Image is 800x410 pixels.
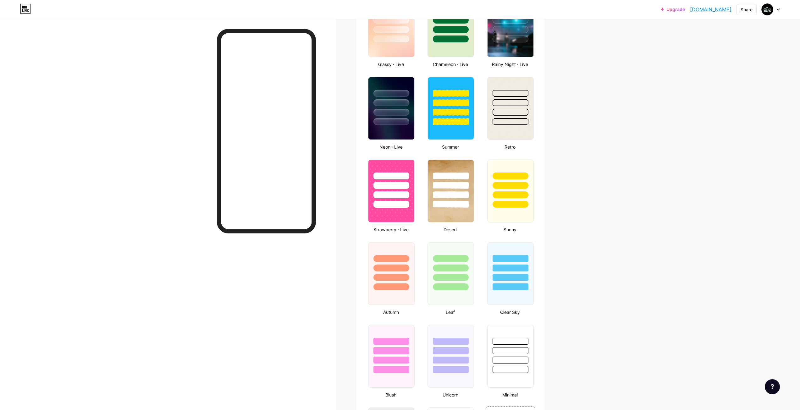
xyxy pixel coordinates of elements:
div: Neon · Live [366,144,416,150]
div: Blush [366,391,416,398]
div: Retro [485,144,535,150]
div: Glassy · Live [366,61,416,68]
div: Unicorn [426,391,475,398]
div: Strawberry · Live [366,226,416,233]
div: Chameleon · Live [426,61,475,68]
div: Autumn [366,309,416,315]
img: wallofblame [761,3,773,15]
div: Desert [426,226,475,233]
div: Rainy Night · Live [485,61,535,68]
div: Share [741,6,753,13]
a: Upgrade [661,7,685,12]
div: Minimal [485,391,535,398]
div: Leaf [426,309,475,315]
div: Summer [426,144,475,150]
div: Sunny [485,226,535,233]
div: Clear Sky [485,309,535,315]
a: [DOMAIN_NAME] [690,6,731,13]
